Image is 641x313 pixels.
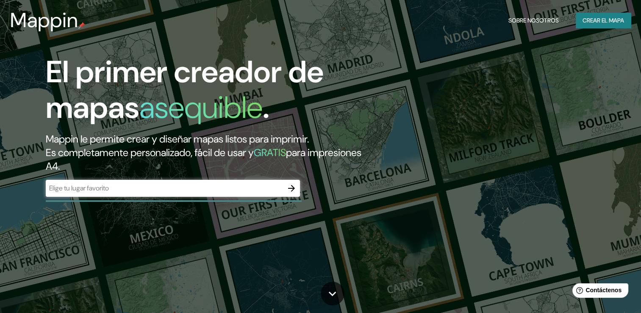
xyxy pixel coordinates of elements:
h1: El primer creador de mapas . [46,54,366,132]
button: Sobre nosotros [505,13,562,28]
font: Crear el mapa [583,15,624,26]
img: mappin-pin [78,22,85,29]
h2: Mappin le permite crear y diseñar mapas listos para imprimir. Es completamente personalizado, fác... [46,132,366,173]
iframe: Help widget launcher [566,280,632,304]
input: Elige tu lugar favorito [46,183,283,193]
font: Sobre nosotros [508,15,559,26]
h3: Mappin [10,8,78,32]
h5: GRATIS [254,146,286,159]
button: Crear el mapa [576,13,631,28]
h1: asequible [139,88,263,127]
